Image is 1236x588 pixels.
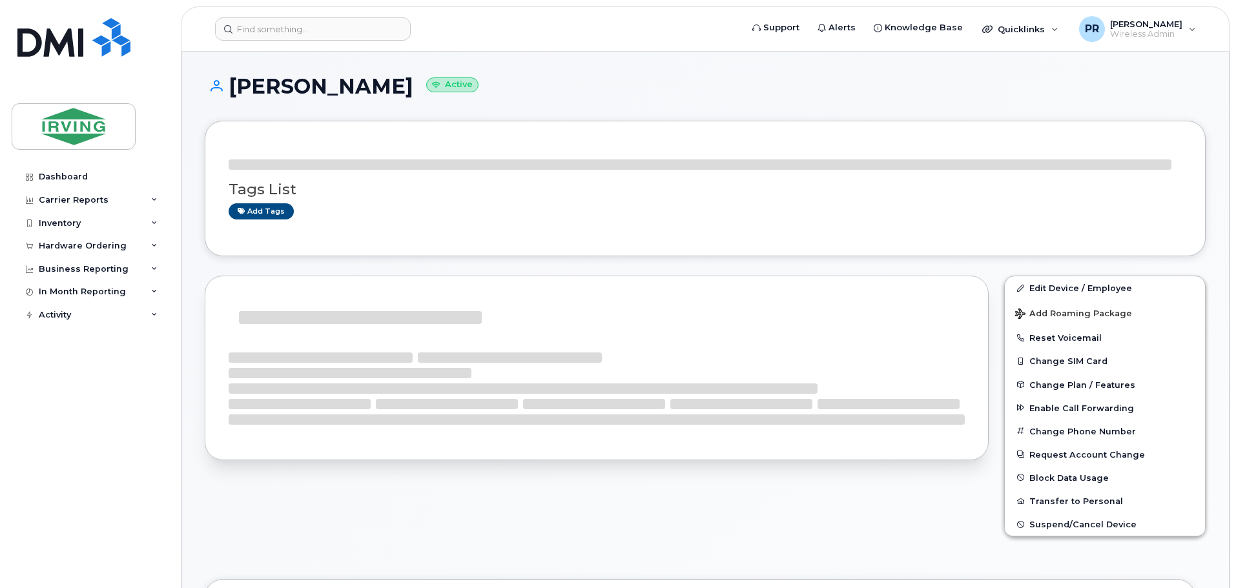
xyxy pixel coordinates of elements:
[205,75,1206,97] h1: [PERSON_NAME]
[229,181,1182,198] h3: Tags List
[1005,420,1205,443] button: Change Phone Number
[1005,326,1205,349] button: Reset Voicemail
[1005,396,1205,420] button: Enable Call Forwarding
[1015,309,1132,321] span: Add Roaming Package
[1005,489,1205,512] button: Transfer to Personal
[1005,373,1205,396] button: Change Plan / Features
[1005,466,1205,489] button: Block Data Usage
[1029,520,1137,529] span: Suspend/Cancel Device
[1005,299,1205,326] button: Add Roaming Package
[1005,276,1205,299] a: Edit Device / Employee
[1005,512,1205,536] button: Suspend/Cancel Device
[1029,403,1134,412] span: Enable Call Forwarding
[426,77,479,92] small: Active
[1029,380,1135,389] span: Change Plan / Features
[229,203,294,219] a: Add tags
[1005,349,1205,372] button: Change SIM Card
[1005,443,1205,466] button: Request Account Change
